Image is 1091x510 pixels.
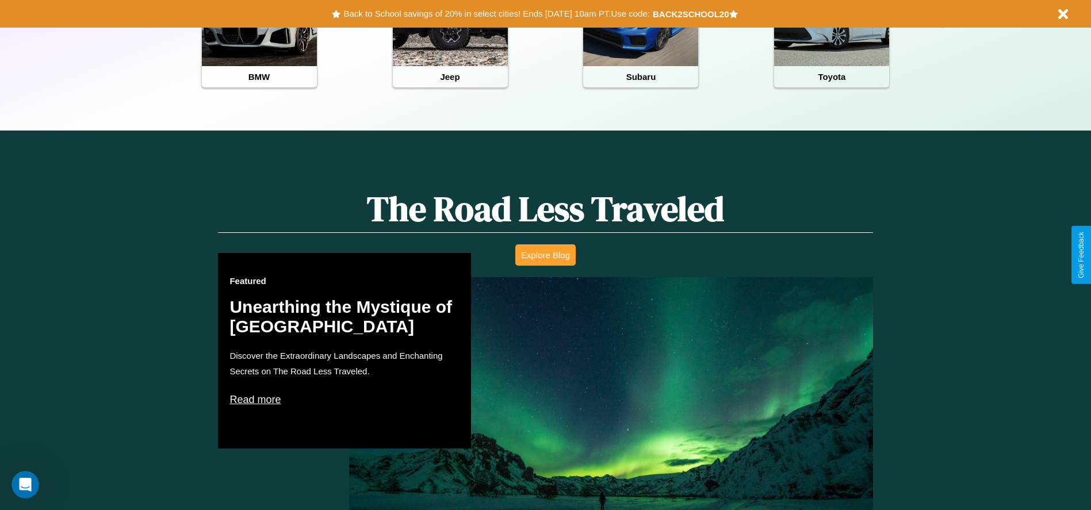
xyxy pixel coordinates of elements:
b: BACK2SCHOOL20 [653,9,729,19]
p: Read more [229,390,460,409]
iframe: Intercom live chat [12,471,39,499]
h4: Toyota [774,66,889,87]
button: Back to School savings of 20% in select cities! Ends [DATE] 10am PT.Use code: [340,6,652,22]
h4: Subaru [583,66,698,87]
h4: BMW [202,66,317,87]
p: Discover the Extraordinary Landscapes and Enchanting Secrets on The Road Less Traveled. [229,348,460,379]
h3: Featured [229,276,460,286]
h2: Unearthing the Mystique of [GEOGRAPHIC_DATA] [229,297,460,336]
div: Give Feedback [1077,232,1085,278]
button: Explore Blog [515,244,576,266]
h1: The Road Less Traveled [218,185,872,233]
h4: Jeep [393,66,508,87]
